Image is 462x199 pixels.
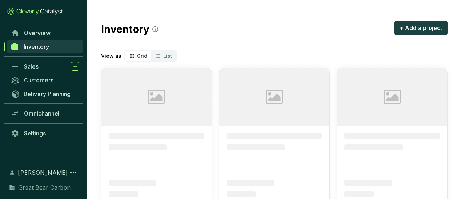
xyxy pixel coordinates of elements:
[7,127,83,139] a: Settings
[7,88,83,100] a: Delivery Planning
[394,21,448,35] button: + Add a project
[23,90,71,98] span: Delivery Planning
[101,52,121,60] p: View as
[24,110,60,117] span: Omnichannel
[7,40,83,53] a: Inventory
[7,60,83,73] a: Sales
[18,168,68,177] span: [PERSON_NAME]
[124,50,177,62] div: segmented control
[7,107,83,120] a: Omnichannel
[24,130,46,137] span: Settings
[7,27,83,39] a: Overview
[101,22,158,37] h2: Inventory
[18,183,71,192] span: Great Bear Carbon
[137,53,147,59] span: Grid
[400,23,442,32] span: + Add a project
[163,53,172,59] span: List
[24,29,51,36] span: Overview
[24,63,39,70] span: Sales
[23,43,49,50] span: Inventory
[24,77,53,84] span: Customers
[7,74,83,86] a: Customers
